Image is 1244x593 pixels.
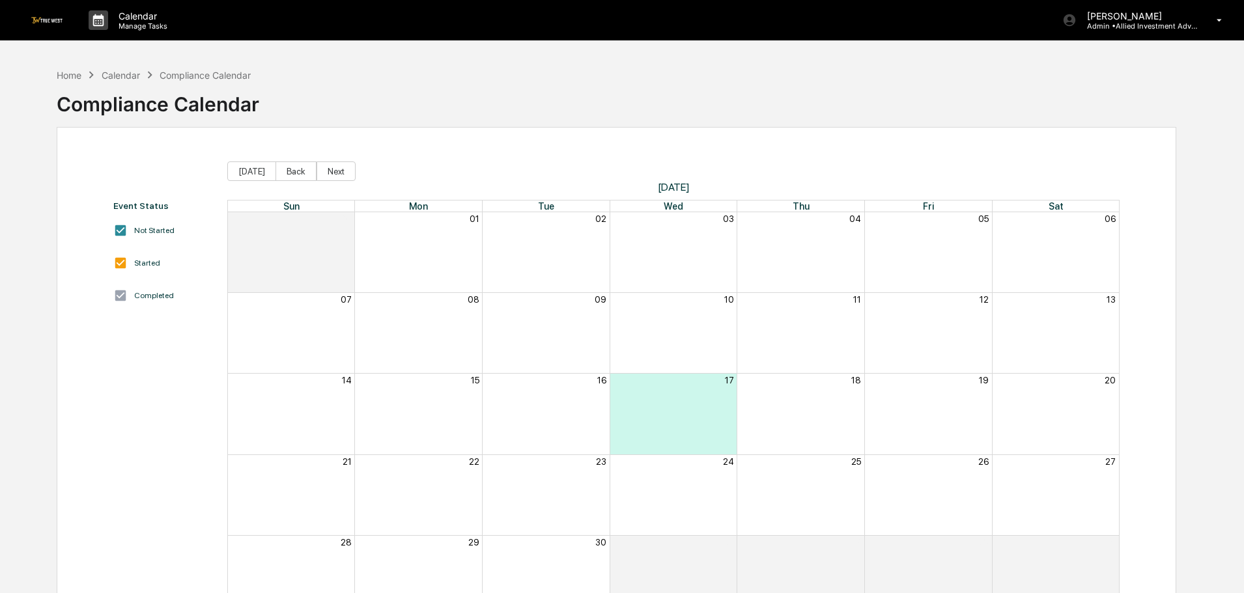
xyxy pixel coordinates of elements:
[227,181,1120,193] span: [DATE]
[342,375,352,385] button: 14
[723,456,734,467] button: 24
[597,375,606,385] button: 16
[664,200,683,212] span: Wed
[538,200,554,212] span: Tue
[317,161,356,181] button: Next
[851,456,861,467] button: 25
[1077,21,1198,31] p: Admin • Allied Investment Advisors
[725,375,734,385] button: 17
[724,537,734,547] button: 01
[283,200,300,212] span: Sun
[980,294,989,305] button: 12
[1105,214,1116,224] button: 06
[1104,537,1116,547] button: 04
[978,537,989,547] button: 03
[724,294,734,305] button: 10
[469,456,479,467] button: 22
[723,214,734,224] button: 03
[341,294,352,305] button: 07
[1077,10,1198,21] p: [PERSON_NAME]
[57,82,259,116] div: Compliance Calendar
[849,214,861,224] button: 04
[1049,200,1064,212] span: Sat
[596,456,606,467] button: 23
[471,375,479,385] button: 15
[102,70,140,81] div: Calendar
[595,294,606,305] button: 09
[468,294,479,305] button: 08
[57,70,81,81] div: Home
[1105,456,1116,467] button: 27
[134,258,160,268] div: Started
[978,214,989,224] button: 05
[979,375,989,385] button: 19
[134,226,175,235] div: Not Started
[595,214,606,224] button: 02
[276,161,317,181] button: Back
[853,294,861,305] button: 11
[409,200,428,212] span: Mon
[341,537,352,547] button: 28
[978,456,989,467] button: 26
[343,214,352,224] button: 31
[108,21,174,31] p: Manage Tasks
[595,537,606,547] button: 30
[468,537,479,547] button: 29
[851,375,861,385] button: 18
[134,291,174,300] div: Completed
[1105,375,1116,385] button: 20
[850,537,861,547] button: 02
[470,214,479,224] button: 01
[227,161,276,181] button: [DATE]
[160,70,251,81] div: Compliance Calendar
[793,200,810,212] span: Thu
[113,200,214,211] div: Event Status
[1107,294,1116,305] button: 13
[31,17,63,23] img: logo
[108,10,174,21] p: Calendar
[343,456,352,467] button: 21
[923,200,934,212] span: Fri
